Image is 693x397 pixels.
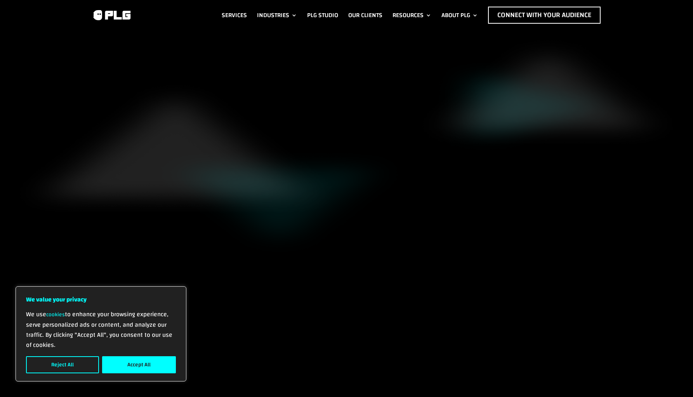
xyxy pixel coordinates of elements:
a: Our Clients [348,7,382,24]
a: Services [222,7,247,24]
div: We value your privacy [16,286,186,381]
a: PLG Studio [307,7,338,24]
a: Connect with Your Audience [488,7,601,24]
a: Resources [393,7,431,24]
p: We use to enhance your browsing experience, serve personalized ads or content, and analyze our tr... [26,309,176,350]
a: cookies [46,310,65,320]
p: We value your privacy [26,294,176,305]
a: About PLG [441,7,478,24]
button: Accept All [102,356,176,373]
iframe: Chat Widget [654,360,693,397]
a: Industries [257,7,297,24]
button: Reject All [26,356,99,373]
